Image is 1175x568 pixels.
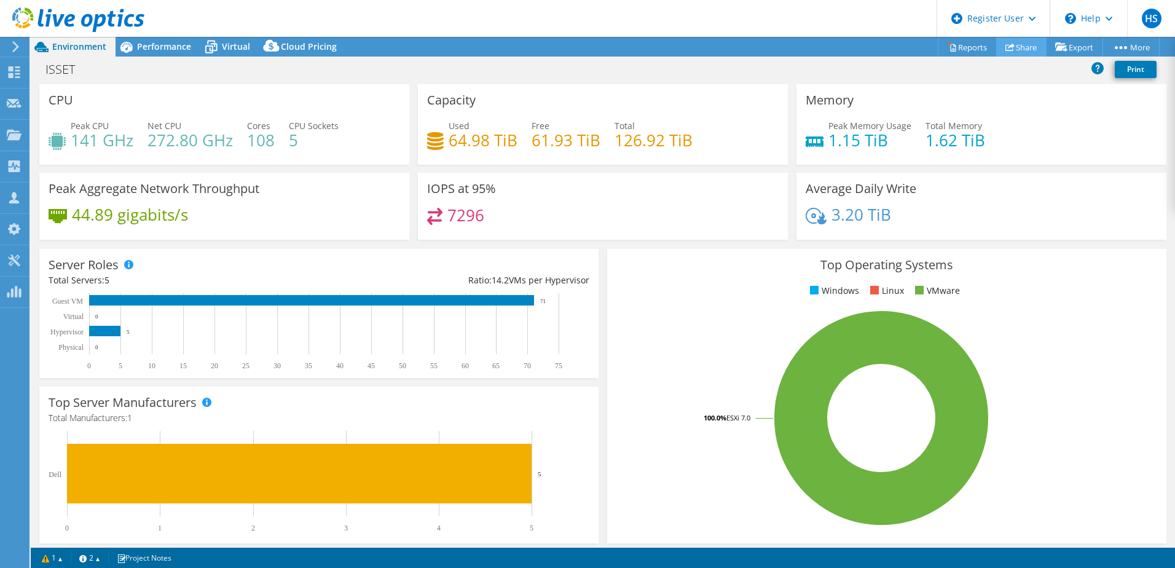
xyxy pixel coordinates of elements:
[1142,9,1161,28] span: HS
[137,41,191,52] span: Performance
[95,314,98,320] text: 0
[828,120,911,132] span: Peak Memory Usage
[305,361,312,370] text: 35
[532,133,600,147] h4: 61.93 TiB
[1102,37,1160,57] a: More
[247,120,270,132] span: Cores
[49,470,61,479] text: Dell
[806,182,916,195] h3: Average Daily Write
[52,297,83,306] text: Guest VM
[127,412,132,424] span: 1
[492,274,509,286] span: 14.2
[147,120,181,132] span: Net CPU
[49,274,319,287] div: Total Servers:
[71,133,133,147] h4: 141 GHz
[449,120,470,132] span: Used
[399,361,406,370] text: 50
[108,550,180,566] a: Project Notes
[319,274,589,287] div: Ratio: VMs per Hypervisor
[87,361,91,370] text: 0
[119,361,122,370] text: 5
[1115,61,1157,78] a: Print
[52,41,106,52] span: Environment
[449,133,517,147] h4: 64.98 TiB
[555,361,562,370] text: 75
[289,133,339,147] h4: 5
[807,284,859,298] li: Windows
[71,550,109,566] a: 2
[63,312,84,321] text: Virtual
[492,361,500,370] text: 65
[49,411,589,425] h4: Total Manufacturers:
[1065,13,1076,24] svg: \n
[71,120,109,132] span: Peak CPU
[222,41,250,52] span: Virtual
[127,329,130,335] text: 5
[938,37,997,57] a: Reports
[179,361,187,370] text: 15
[50,328,84,336] text: Hypervisor
[828,133,911,147] h4: 1.15 TiB
[615,133,693,147] h4: 126.92 TiB
[615,120,635,132] span: Total
[430,361,438,370] text: 55
[281,41,337,52] span: Cloud Pricing
[462,361,469,370] text: 60
[996,37,1047,57] a: Share
[344,524,348,532] text: 3
[616,258,1157,272] h3: Top Operating Systems
[427,93,476,107] h3: Capacity
[104,274,109,286] span: 5
[912,284,960,298] li: VMware
[1046,37,1103,57] a: Export
[49,258,119,272] h3: Server Roles
[273,361,281,370] text: 30
[925,133,985,147] h4: 1.62 TiB
[447,208,484,222] h4: 7296
[289,120,339,132] span: CPU Sockets
[33,550,71,566] a: 1
[538,470,541,478] text: 5
[867,284,904,298] li: Linux
[72,208,188,221] h4: 44.89 gigabits/s
[58,343,84,352] text: Physical
[148,361,155,370] text: 10
[65,524,69,532] text: 0
[530,524,533,532] text: 5
[427,182,496,195] h3: IOPS at 95%
[95,344,98,350] text: 0
[532,120,549,132] span: Free
[49,93,73,107] h3: CPU
[242,361,250,370] text: 25
[49,396,197,409] h3: Top Server Manufacturers
[247,133,275,147] h4: 108
[925,120,982,132] span: Total Memory
[524,361,531,370] text: 70
[49,182,259,195] h3: Peak Aggregate Network Throughput
[806,93,854,107] h3: Memory
[367,361,375,370] text: 45
[147,133,233,147] h4: 272.80 GHz
[158,524,162,532] text: 1
[726,413,750,422] tspan: ESXi 7.0
[831,208,891,221] h4: 3.20 TiB
[251,524,255,532] text: 2
[704,413,726,422] tspan: 100.0%
[540,298,546,304] text: 71
[211,361,218,370] text: 20
[437,524,441,532] text: 4
[336,361,344,370] text: 40
[40,63,94,76] h1: ISSET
